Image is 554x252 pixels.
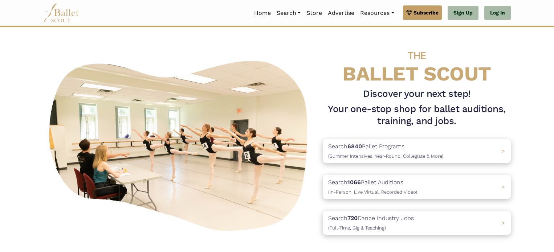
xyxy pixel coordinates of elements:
[251,5,274,21] a: Home
[414,9,439,17] span: Subscribe
[323,42,511,85] h4: BALLET SCOUT
[43,53,317,235] img: A group of ballerinas talking to each other in a ballet studio
[403,5,442,20] a: Subscribe
[347,179,361,186] b: 1066
[328,178,417,196] p: Search Ballet Auditions
[328,142,443,160] p: Search Ballet Programs
[501,219,505,226] span: >
[274,5,304,21] a: Search
[448,6,478,20] a: Sign Up
[323,175,511,199] a: Search1066Ballet Auditions(In-Person, Live Virtual, Recorded Video) >
[357,5,397,21] a: Resources
[347,143,362,150] b: 6840
[408,50,426,62] span: THE
[323,211,511,235] a: Search720Dance Industry Jobs(Full-Time, Gig & Teaching) >
[328,225,386,231] span: (Full-Time, Gig & Teaching)
[501,183,505,190] span: >
[325,5,357,21] a: Advertise
[406,9,412,17] img: gem.svg
[501,148,505,154] span: >
[484,6,511,20] a: Log In
[323,103,511,128] h1: Your one-stop shop for ballet auditions, training, and jobs.
[323,139,511,163] a: Search6840Ballet Programs(Summer Intensives, Year-Round, Collegiate & More)>
[304,5,325,21] a: Store
[328,189,417,195] span: (In-Person, Live Virtual, Recorded Video)
[328,214,414,232] p: Search Dance Industry Jobs
[323,88,511,100] h3: Discover your next step!
[347,215,358,222] b: 720
[328,153,443,159] span: (Summer Intensives, Year-Round, Collegiate & More)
